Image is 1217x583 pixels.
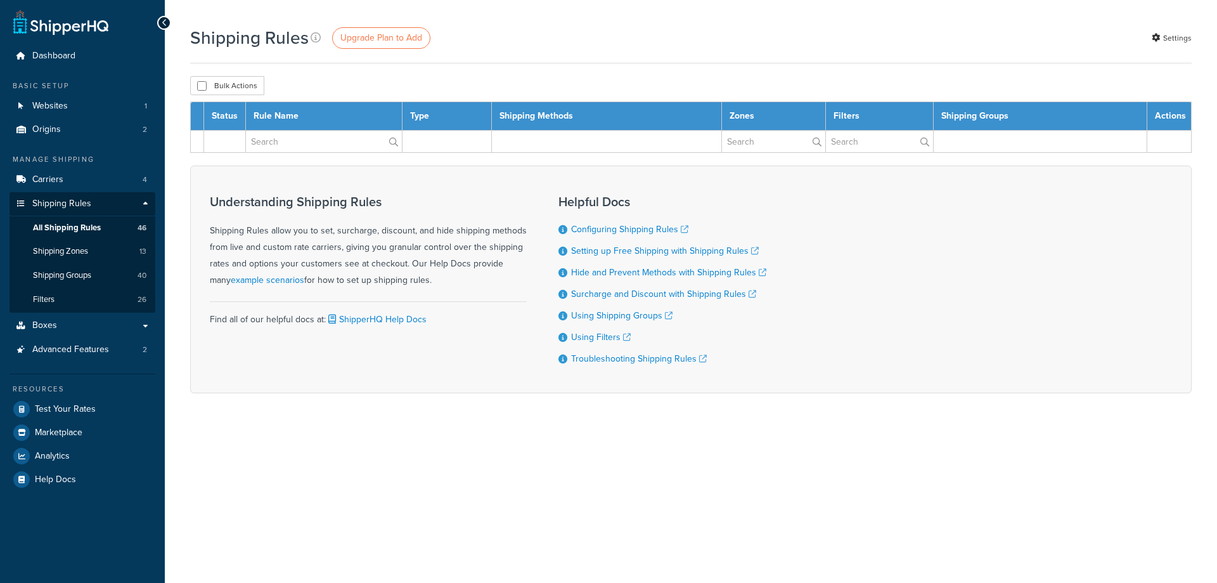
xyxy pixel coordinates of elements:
[35,451,70,462] span: Analytics
[10,95,155,118] a: Websites 1
[492,102,722,131] th: Shipping Methods
[10,192,155,313] li: Shipping Rules
[143,174,147,185] span: 4
[10,288,155,311] a: Filters 26
[10,216,155,240] li: All Shipping Rules
[190,25,309,50] h1: Shipping Rules
[143,344,147,355] span: 2
[35,404,96,415] span: Test Your Rates
[33,246,88,257] span: Shipping Zones
[10,168,155,192] li: Carriers
[571,266,766,279] a: Hide and Prevent Methods with Shipping Rules
[32,320,57,331] span: Boxes
[558,195,766,209] h3: Helpful Docs
[10,240,155,263] a: Shipping Zones 13
[10,44,155,68] a: Dashboard
[231,273,304,287] a: example scenarios
[210,301,527,328] div: Find all of our helpful docs at:
[10,95,155,118] li: Websites
[32,101,68,112] span: Websites
[10,264,155,287] a: Shipping Groups 40
[10,314,155,337] a: Boxes
[35,475,76,485] span: Help Docs
[1147,102,1192,131] th: Actions
[32,199,91,209] span: Shipping Rules
[10,118,155,141] a: Origins 2
[1152,29,1192,47] a: Settings
[571,244,759,258] a: Setting up Free Shipping with Shipping Rules
[10,445,155,468] a: Analytics
[721,102,826,131] th: Zones
[10,264,155,287] li: Shipping Groups
[138,223,146,233] span: 46
[826,131,933,152] input: Search
[826,102,934,131] th: Filters
[35,428,82,438] span: Marketplace
[10,288,155,311] li: Filters
[402,102,491,131] th: Type
[571,352,707,365] a: Troubleshooting Shipping Rules
[10,192,155,216] a: Shipping Rules
[571,309,673,322] a: Using Shipping Groups
[33,270,91,281] span: Shipping Groups
[32,344,109,355] span: Advanced Features
[10,240,155,263] li: Shipping Zones
[138,294,146,305] span: 26
[204,102,246,131] th: Status
[210,195,527,209] h3: Understanding Shipping Rules
[10,81,155,91] div: Basic Setup
[138,270,146,281] span: 40
[210,195,527,289] div: Shipping Rules allow you to set, surcharge, discount, and hide shipping methods from live and cus...
[10,154,155,165] div: Manage Shipping
[190,76,264,95] button: Bulk Actions
[33,294,55,305] span: Filters
[326,313,427,326] a: ShipperHQ Help Docs
[10,468,155,491] a: Help Docs
[143,124,147,135] span: 2
[246,131,402,152] input: Search
[10,216,155,240] a: All Shipping Rules 46
[332,27,430,49] a: Upgrade Plan to Add
[32,51,75,62] span: Dashboard
[571,331,631,344] a: Using Filters
[10,118,155,141] li: Origins
[10,421,155,444] a: Marketplace
[722,131,826,152] input: Search
[934,102,1147,131] th: Shipping Groups
[145,101,147,112] span: 1
[571,223,688,236] a: Configuring Shipping Rules
[10,338,155,362] li: Advanced Features
[10,398,155,421] a: Test Your Rates
[139,246,146,257] span: 13
[340,31,422,44] span: Upgrade Plan to Add
[32,174,63,185] span: Carriers
[32,124,61,135] span: Origins
[33,223,101,233] span: All Shipping Rules
[13,10,108,35] a: ShipperHQ Home
[10,384,155,395] div: Resources
[10,168,155,192] a: Carriers 4
[571,287,756,301] a: Surcharge and Discount with Shipping Rules
[10,338,155,362] a: Advanced Features 2
[246,102,402,131] th: Rule Name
